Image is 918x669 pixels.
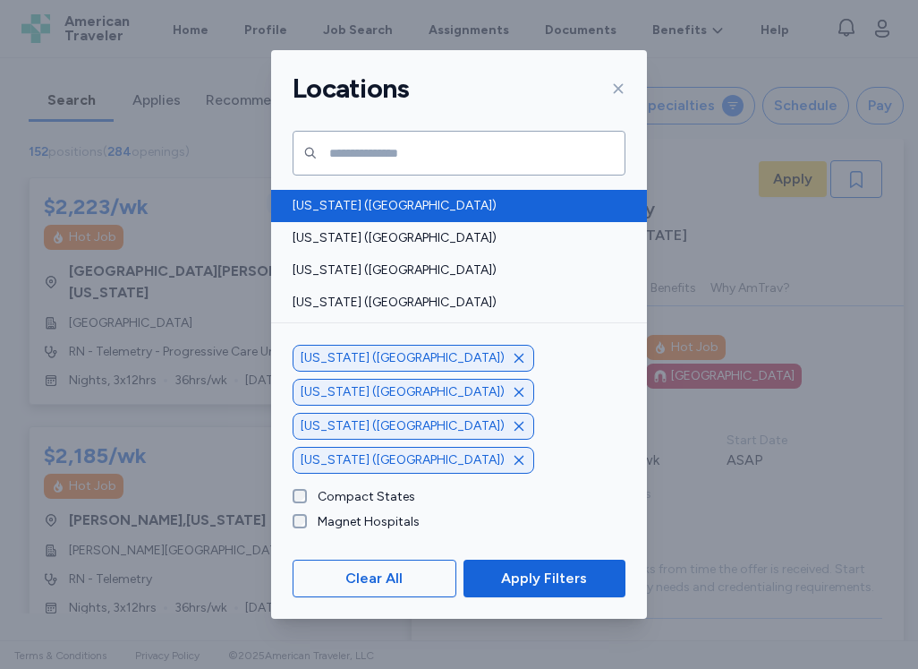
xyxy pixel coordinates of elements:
label: Magnet Hospitals [307,513,420,531]
span: [US_STATE] ([GEOGRAPHIC_DATA]) [301,417,505,435]
button: Clear All [293,560,456,597]
h1: Locations [293,72,409,106]
span: [US_STATE] ([GEOGRAPHIC_DATA]) [301,349,505,367]
span: [US_STATE] ([GEOGRAPHIC_DATA]) [293,294,615,312]
span: [US_STATE] ([GEOGRAPHIC_DATA]) [293,262,615,279]
button: Apply Filters [463,560,625,597]
label: Compact States [307,488,415,506]
span: [US_STATE] ([GEOGRAPHIC_DATA]) [293,197,615,215]
span: [US_STATE] ([GEOGRAPHIC_DATA]) [293,229,615,247]
span: Apply Filters [501,568,587,589]
span: [US_STATE] ([GEOGRAPHIC_DATA]) [301,383,505,401]
span: Clear All [345,568,403,589]
span: [US_STATE] ([GEOGRAPHIC_DATA]) [301,451,505,469]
